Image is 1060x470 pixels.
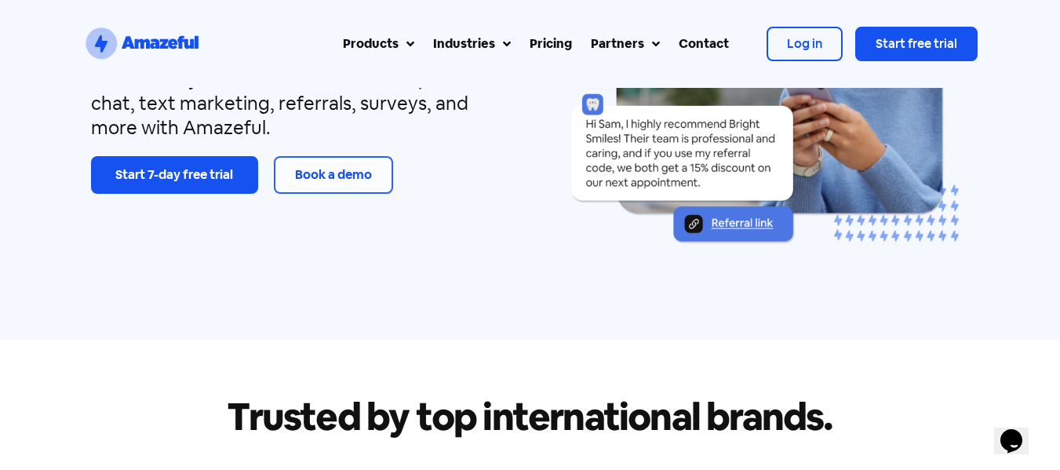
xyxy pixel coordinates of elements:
a: Industries [424,25,520,63]
a: Start 7-day free trial [91,156,258,194]
div: Pricing [530,35,572,53]
span: Start 7-day free trial [115,166,233,183]
a: Contact [669,25,738,63]
div: Partners [591,35,644,53]
h2: Trusted by top international brands. [91,398,970,435]
iframe: chat widget [994,407,1044,454]
span: Log in [787,35,822,52]
span: Book a demo [295,166,372,183]
a: Log in [767,27,843,61]
div: Streamline your business with reviews, web chat, text marketing, referrals, surveys, and more wit... [91,67,508,140]
a: Book a demo [274,156,393,194]
a: Partners [581,25,669,63]
div: Industries [433,35,495,53]
a: SVG link [83,25,201,63]
a: Products [333,25,424,63]
a: Start free trial [855,27,978,61]
span: Start free trial [876,35,957,52]
a: Pricing [520,25,581,63]
div: Products [343,35,399,53]
div: Contact [679,35,729,53]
